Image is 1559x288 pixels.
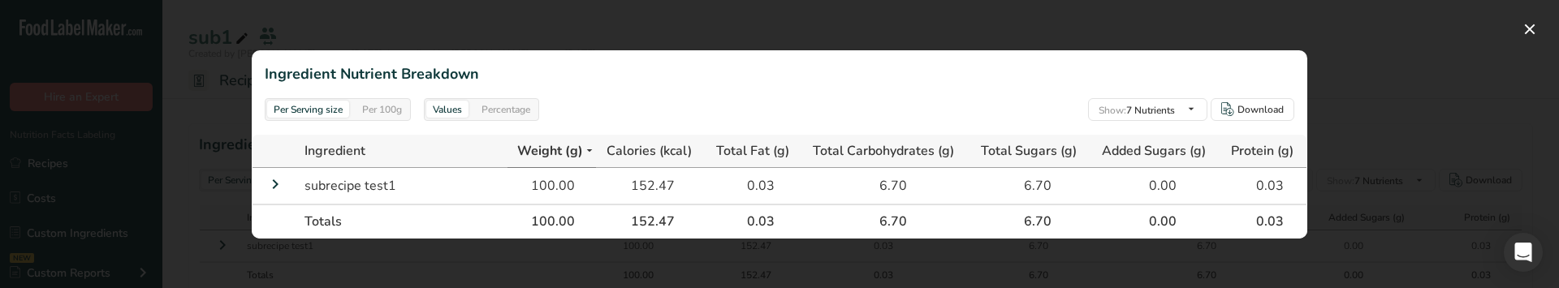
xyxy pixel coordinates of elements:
[866,176,907,196] div: 6.70
[1211,98,1294,121] button: Download
[1011,176,1052,196] div: 6.70
[1231,141,1293,161] span: Protein (g)
[1088,98,1207,121] button: Show:7 Nutrients
[304,141,365,161] span: Ingredient
[1099,104,1175,117] span: 7 Nutrients
[607,141,692,161] span: Calories (kcal)
[356,101,408,118] div: Per 100g
[265,63,1307,85] h2: Ingredient Nutrient Breakdown
[1102,141,1206,161] span: Added Sugars (g)
[531,176,572,196] div: 100.00
[475,101,537,118] div: Percentage
[1136,212,1177,231] div: 0.00
[631,212,672,231] div: 152.47
[426,101,469,118] div: Values
[1243,176,1284,196] div: 0.03
[1504,233,1543,272] div: Open Intercom Messenger
[734,176,775,196] div: 0.03
[1243,212,1284,231] div: 0.03
[517,141,583,161] span: Weight (g)
[1136,176,1177,196] div: 0.00
[531,212,572,231] div: 100.00
[813,141,954,161] span: Total Carbohydrates (g)
[1011,212,1052,231] div: 6.70
[295,168,507,204] td: subrecipe test1
[295,204,507,238] th: Totals
[866,212,907,231] div: 6.70
[631,176,672,196] div: 152.47
[267,101,349,118] div: Per Serving size
[981,141,1077,161] span: Total Sugars (g)
[716,141,789,161] span: Total Fat (g)
[1237,102,1284,117] div: Download
[1099,104,1126,117] span: Show:
[734,212,775,231] div: 0.03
